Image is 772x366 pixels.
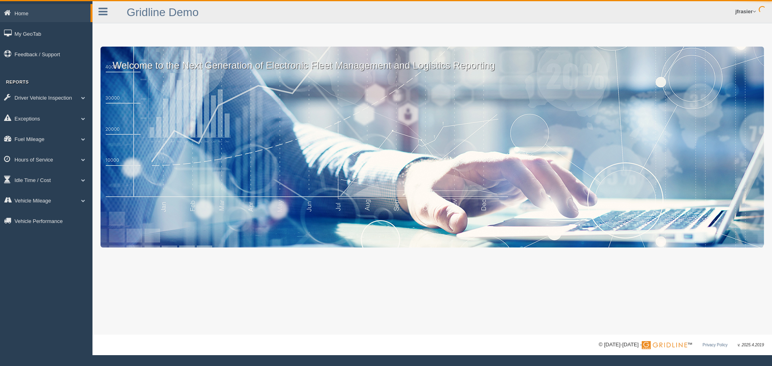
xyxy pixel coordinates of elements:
[599,341,764,349] div: © [DATE]-[DATE] - ™
[127,6,199,18] a: Gridline Demo
[642,341,687,349] img: Gridline
[101,47,764,72] p: Welcome to the Next Generation of Electronic Fleet Management and Logistics Reporting
[738,343,764,347] span: v. 2025.4.2019
[702,343,727,347] a: Privacy Policy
